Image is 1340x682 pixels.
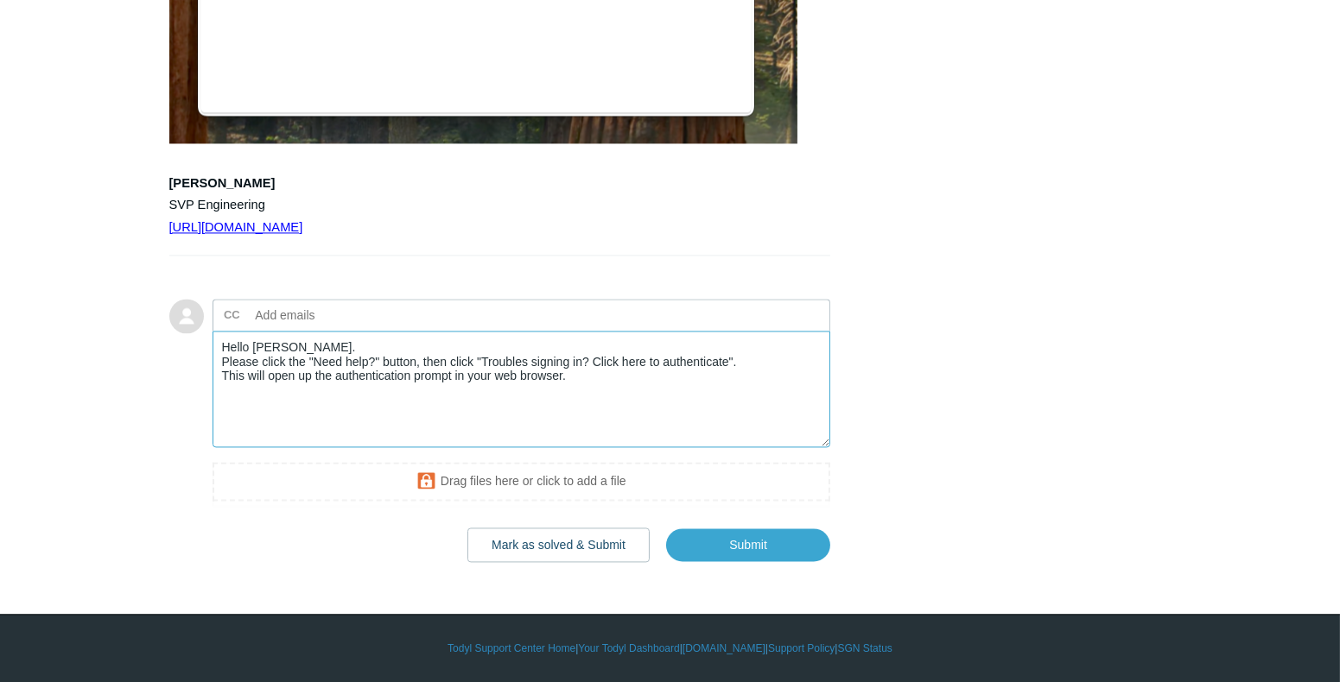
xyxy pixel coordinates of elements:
a: SGN Status [838,641,892,656]
span: SVP Engineering [169,198,265,212]
label: CC [224,302,240,328]
a: [DOMAIN_NAME] [683,641,765,656]
a: Todyl Support Center Home [448,641,575,656]
textarea: Add your reply [213,331,831,447]
a: [URL][DOMAIN_NAME] [169,220,303,234]
a: Your Todyl Dashboard [578,641,679,656]
input: Add emails [249,302,435,328]
input: Submit [666,528,830,561]
button: Mark as solved & Submit [467,527,650,562]
a: Support Policy [768,641,835,656]
b: [PERSON_NAME] [169,176,276,190]
div: | | | | [169,641,1172,656]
